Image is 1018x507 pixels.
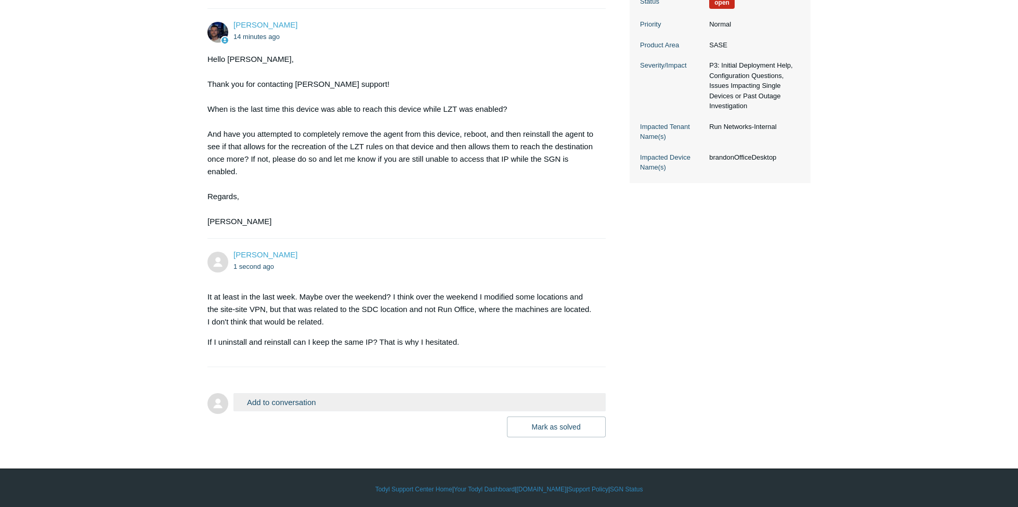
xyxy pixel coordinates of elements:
[640,40,704,50] dt: Product Area
[375,485,452,494] a: Todyl Support Center Home
[207,485,811,494] div: | | | |
[610,485,643,494] a: SGN Status
[233,393,606,411] button: Add to conversation
[704,40,800,50] dd: SASE
[507,417,606,437] button: Mark as solved
[233,250,297,259] a: [PERSON_NAME]
[454,485,515,494] a: Your Todyl Dashboard
[640,19,704,30] dt: Priority
[704,19,800,30] dd: Normal
[233,263,274,270] time: 08/13/2025, 16:21
[233,33,280,41] time: 08/13/2025, 16:06
[207,291,595,328] p: It at least in the last week. Maybe over the weekend? I think over the weekend I modified some lo...
[704,152,800,163] dd: brandonOfficeDesktop
[207,53,595,228] div: Hello [PERSON_NAME], Thank you for contacting [PERSON_NAME] support! When is the last time this d...
[568,485,608,494] a: Support Policy
[704,122,800,132] dd: Run Networks-Internal
[233,20,297,29] a: [PERSON_NAME]
[233,20,297,29] span: Connor Davis
[516,485,566,494] a: [DOMAIN_NAME]
[207,336,595,348] p: If I uninstall and reinstall can I keep the same IP? That is why I hesitated.
[640,122,704,142] dt: Impacted Tenant Name(s)
[640,152,704,173] dt: Impacted Device Name(s)
[233,250,297,259] span: Brandon Gordon
[704,60,800,111] dd: P3: Initial Deployment Help, Configuration Questions, Issues Impacting Single Devices or Past Out...
[640,60,704,71] dt: Severity/Impact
